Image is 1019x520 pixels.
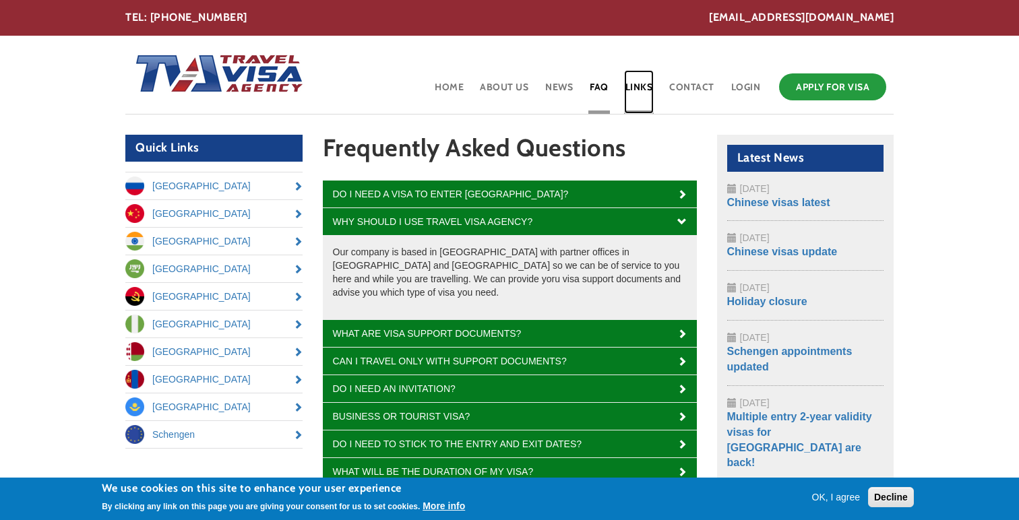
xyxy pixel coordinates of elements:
a: [GEOGRAPHIC_DATA] [125,338,303,365]
a: Do I need a visa to enter [GEOGRAPHIC_DATA]? [323,181,697,207]
a: Login [730,70,762,114]
h1: Frequently Asked Questions [323,135,697,168]
a: Chinese visas update [727,246,838,257]
a: Contact [668,70,716,114]
span: [DATE] [740,232,770,243]
a: Home [433,70,465,114]
a: [GEOGRAPHIC_DATA] [125,283,303,310]
button: Decline [868,487,914,507]
a: [GEOGRAPHIC_DATA] [125,200,303,227]
a: Why should I use Travel Visa Agency? [323,208,697,235]
h2: Latest News [727,145,884,172]
a: News [544,70,574,114]
a: Do I need an invitation? [323,375,697,402]
img: Home [125,41,305,108]
h2: We use cookies on this site to enhance your user experience [102,481,465,496]
a: [GEOGRAPHIC_DATA] [125,366,303,393]
a: [GEOGRAPHIC_DATA] [125,228,303,255]
a: Links [624,70,654,114]
a: Apply for Visa [779,73,886,100]
span: [DATE] [740,332,770,343]
a: [GEOGRAPHIC_DATA] [125,311,303,337]
a: [GEOGRAPHIC_DATA] [125,172,303,199]
button: More info [423,499,465,513]
button: OK, I agree [807,490,866,504]
a: Schengen appointments updated [727,346,853,372]
a: Schengen [125,421,303,448]
span: [DATE] [740,183,770,194]
a: Multiple entry 2-year validity visas for [GEOGRAPHIC_DATA] are back! [727,411,872,469]
a: What will be the duration of my visa? [323,458,697,485]
a: [GEOGRAPHIC_DATA] [125,393,303,420]
a: [GEOGRAPHIC_DATA] [125,255,303,282]
div: TEL: [PHONE_NUMBER] [125,10,894,26]
a: About Us [478,70,530,114]
p: By clicking any link on this page you are giving your consent for us to set cookies. [102,502,420,511]
p: Our company is based in [GEOGRAPHIC_DATA] with partner offices in [GEOGRAPHIC_DATA] and [GEOGRAPH... [333,245,687,299]
span: [DATE] [740,282,770,293]
a: Do I need to stick to the entry and exit dates? [323,430,697,457]
a: [EMAIL_ADDRESS][DOMAIN_NAME] [709,10,894,26]
a: Chinese visas latest [727,197,830,208]
a: Business or tourist visa? [323,403,697,430]
a: FAQ [588,70,610,114]
a: Holiday closure [727,296,807,307]
span: [DATE] [740,397,770,408]
a: Can I travel only with support documents? [323,348,697,375]
a: What are visa support documents? [323,320,697,347]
